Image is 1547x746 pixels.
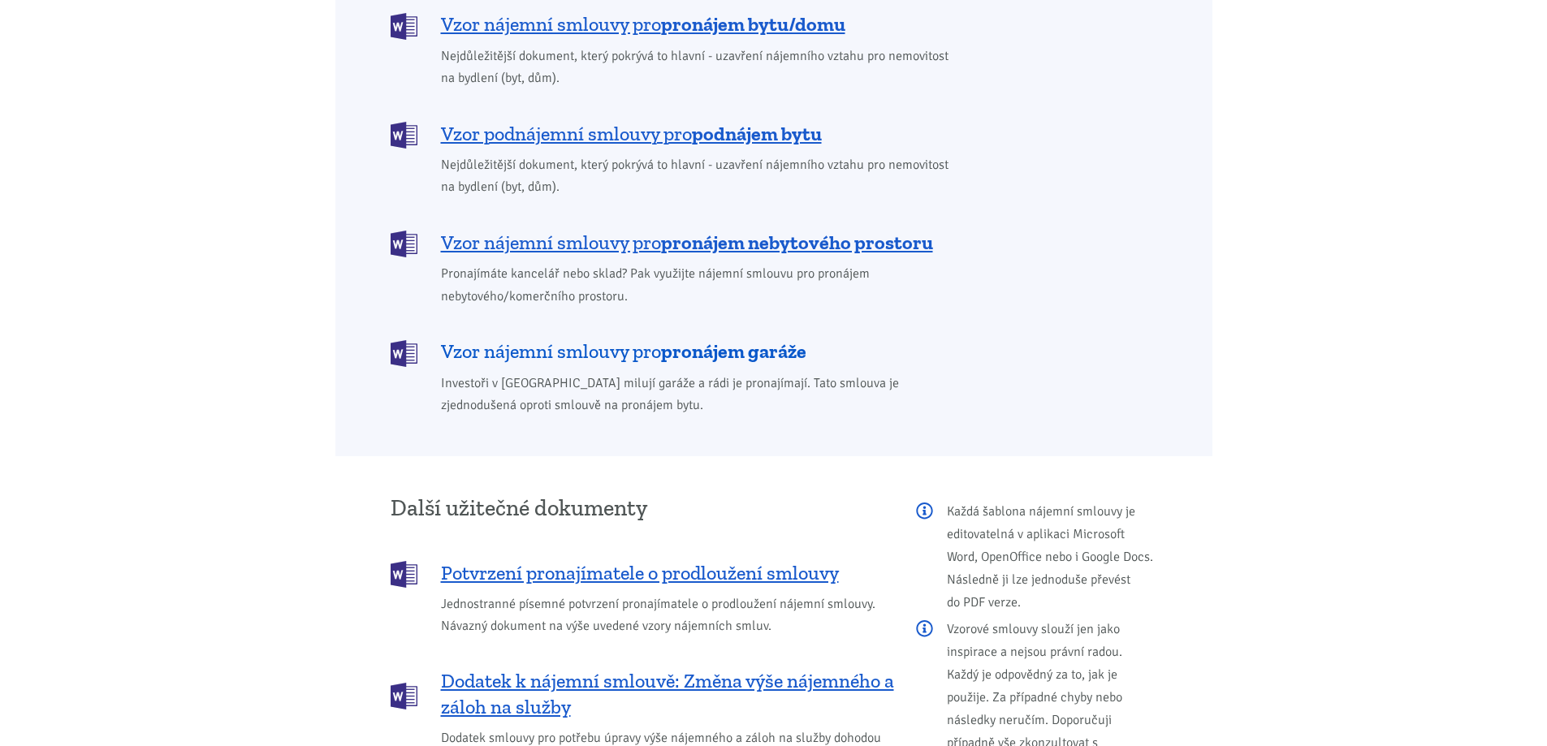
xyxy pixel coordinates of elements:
[441,121,822,147] span: Vzor podnájemní smlouvy pro
[661,231,933,254] b: pronájem nebytového prostoru
[391,559,894,586] a: Potvrzení pronajímatele o prodloužení smlouvy
[441,373,960,416] span: Investoři v [GEOGRAPHIC_DATA] milují garáže a rádi je pronajímají. Tato smlouva je zjednodušená o...
[391,13,417,40] img: DOCX (Word)
[441,668,894,720] span: Dodatek k nájemní smlouvě: Změna výše nájemného a záloh na služby
[441,560,839,586] span: Potvrzení pronajímatele o prodloužení smlouvy
[441,11,845,37] span: Vzor nájemní smlouvy pro
[391,229,960,256] a: Vzor nájemní smlouvy propronájem nebytového prostoru
[441,154,960,198] span: Nejdůležitější dokument, který pokrývá to hlavní - uzavření nájemního vztahu pro nemovitost na by...
[441,263,960,307] span: Pronajímáte kancelář nebo sklad? Pak využijte nájemní smlouvu pro pronájem nebytového/komerčního ...
[391,120,960,147] a: Vzor podnájemní smlouvy propodnájem bytu
[391,496,894,520] h3: Další užitečné dokumenty
[441,230,933,256] span: Vzor nájemní smlouvy pro
[692,122,822,145] b: podnájem bytu
[391,668,894,720] a: Dodatek k nájemní smlouvě: Změna výše nájemného a záloh na služby
[441,45,960,89] span: Nejdůležitější dokument, který pokrývá to hlavní - uzavření nájemního vztahu pro nemovitost na by...
[391,683,417,709] img: DOCX (Word)
[391,11,960,38] a: Vzor nájemní smlouvy propronájem bytu/domu
[661,339,806,363] b: pronájem garáže
[391,339,960,365] a: Vzor nájemní smlouvy propronájem garáže
[441,339,806,364] span: Vzor nájemní smlouvy pro
[391,340,417,367] img: DOCX (Word)
[441,593,894,637] span: Jednostranné písemné potvrzení pronajímatele o prodloužení nájemní smlouvy. Návazný dokument na v...
[391,561,417,588] img: DOCX (Word)
[391,122,417,149] img: DOCX (Word)
[391,231,417,257] img: DOCX (Word)
[916,500,1157,614] p: Každá šablona nájemní smlouvy je editovatelná v aplikaci Microsoft Word, OpenOffice nebo i Google...
[661,12,845,36] b: pronájem bytu/domu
